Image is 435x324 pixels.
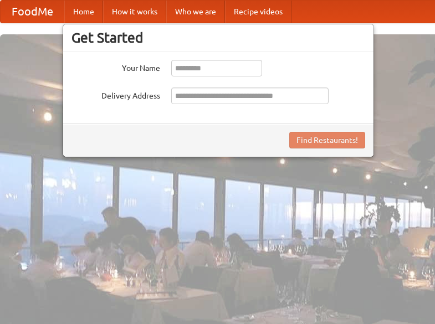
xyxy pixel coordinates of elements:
[71,88,160,101] label: Delivery Address
[166,1,225,23] a: Who we are
[289,132,365,148] button: Find Restaurants!
[71,29,365,46] h3: Get Started
[103,1,166,23] a: How it works
[225,1,291,23] a: Recipe videos
[1,1,64,23] a: FoodMe
[71,60,160,74] label: Your Name
[64,1,103,23] a: Home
